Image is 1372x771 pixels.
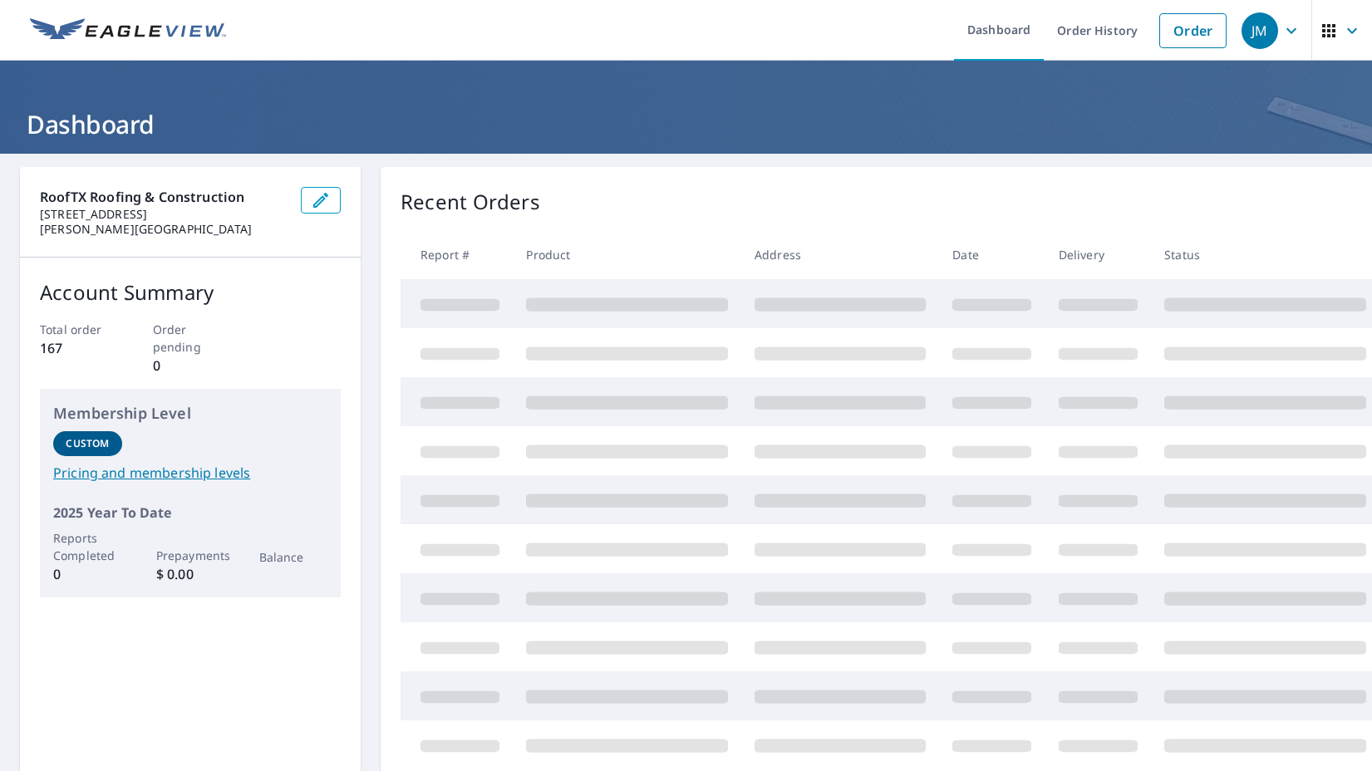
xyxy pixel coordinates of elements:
p: 2025 Year To Date [53,503,327,523]
div: JM [1242,12,1278,49]
th: Delivery [1045,230,1151,279]
p: Balance [259,548,328,566]
p: 0 [153,356,229,376]
p: Recent Orders [401,187,540,217]
th: Address [741,230,939,279]
th: Product [513,230,741,279]
p: [PERSON_NAME][GEOGRAPHIC_DATA] [40,222,288,237]
p: Order pending [153,321,229,356]
img: EV Logo [30,18,226,43]
p: Prepayments [156,547,225,564]
p: $ 0.00 [156,564,225,584]
h1: Dashboard [20,107,1352,141]
p: Membership Level [53,402,327,425]
p: [STREET_ADDRESS] [40,207,288,222]
th: Report # [401,230,513,279]
p: 167 [40,338,116,358]
th: Date [939,230,1045,279]
p: Account Summary [40,277,341,307]
p: Custom [66,436,109,451]
p: Reports Completed [53,529,122,564]
a: Order [1159,13,1227,48]
p: Total order [40,321,116,338]
p: 0 [53,564,122,584]
p: RoofTX Roofing & Construction [40,187,288,207]
a: Pricing and membership levels [53,463,327,483]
